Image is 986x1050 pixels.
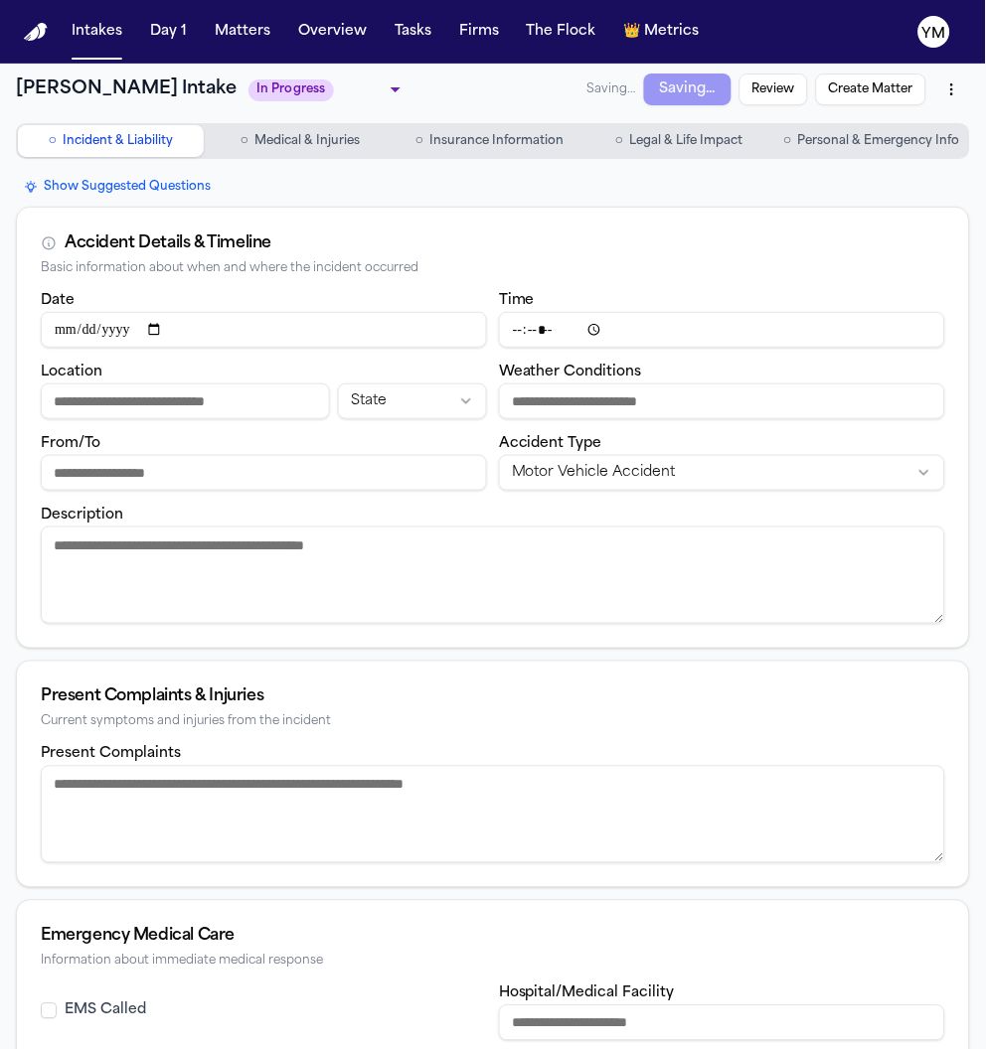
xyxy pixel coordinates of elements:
[41,715,945,730] div: Current symptoms and injuries from the incident
[41,455,487,491] input: From/To destination
[65,231,271,255] div: Accident Details & Timeline
[397,125,582,157] button: Go to Insurance Information
[41,365,102,379] label: Location
[499,312,945,348] input: Incident time
[41,436,100,451] label: From/To
[41,526,945,624] textarea: Incident description
[207,14,278,50] button: Matters
[41,383,330,419] input: Incident location
[587,83,636,95] span: Saving…
[49,131,57,151] span: ○
[934,72,970,107] button: More actions
[586,125,772,157] button: Go to Legal & Life Impact
[816,74,926,105] button: Create Matter
[142,14,195,50] button: Day 1
[415,131,423,151] span: ○
[41,747,181,762] label: Present Complaints
[776,125,968,157] button: Go to Personal & Emergency Info
[16,175,219,199] button: Show Suggested Questions
[248,75,408,103] div: Update intake status
[499,365,642,379] label: Weather Conditions
[519,14,604,50] button: The Flock
[254,133,360,149] span: Medical & Injuries
[41,925,945,949] div: Emergency Medical Care
[41,312,487,348] input: Incident date
[387,14,439,50] button: Tasks
[16,75,237,103] h1: [PERSON_NAME] Intake
[499,383,945,419] input: Weather conditions
[499,436,602,451] label: Accident Type
[739,74,808,105] button: Review
[499,1005,945,1041] input: Hospital or medical facility
[65,1001,146,1021] label: EMS Called
[64,14,130,50] button: Intakes
[615,131,623,151] span: ○
[18,125,204,157] button: Go to Incident & Liability
[208,125,394,157] button: Go to Medical & Injuries
[248,79,334,101] span: In Progress
[429,133,564,149] span: Insurance Information
[499,293,535,308] label: Time
[616,14,708,50] button: crownMetrics
[41,508,123,523] label: Description
[41,955,945,970] div: Information about immediate medical response
[41,261,945,276] div: Basic information about when and where the incident occurred
[499,986,675,1001] label: Hospital/Medical Facility
[784,131,792,151] span: ○
[451,14,507,50] button: Firms
[338,383,487,419] button: Incident state
[798,133,960,149] span: Personal & Emergency Info
[41,293,75,308] label: Date
[629,133,742,149] span: Legal & Life Impact
[24,23,48,42] a: Home
[24,23,48,42] img: Finch Logo
[41,766,945,863] textarea: Present complaints
[63,133,173,149] span: Incident & Liability
[41,685,945,709] div: Present Complaints & Injuries
[290,14,375,50] button: Overview
[241,131,248,151] span: ○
